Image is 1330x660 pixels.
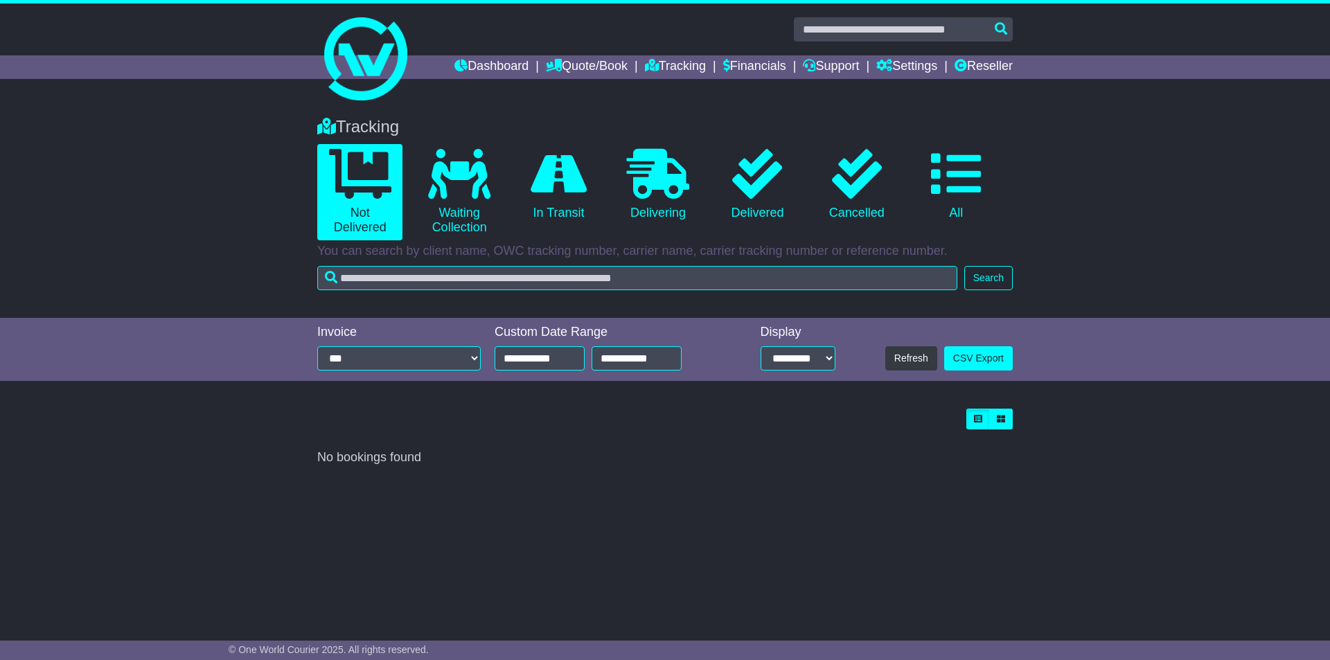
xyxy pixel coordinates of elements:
a: Settings [876,55,937,79]
button: Refresh [885,346,937,371]
div: No bookings found [317,450,1013,465]
a: Waiting Collection [416,144,502,240]
div: Invoice [317,325,481,340]
a: Financials [723,55,786,79]
div: Tracking [310,117,1020,137]
a: Support [803,55,859,79]
a: Delivered [715,144,800,226]
a: Quote/Book [546,55,628,79]
a: Dashboard [454,55,529,79]
button: Search [964,266,1013,290]
a: Delivering [615,144,700,226]
p: You can search by client name, OWC tracking number, carrier name, carrier tracking number or refe... [317,244,1013,259]
a: All [914,144,999,226]
div: Custom Date Range [495,325,717,340]
a: Cancelled [814,144,899,226]
div: Display [761,325,835,340]
a: Tracking [645,55,706,79]
a: Reseller [955,55,1013,79]
a: Not Delivered [317,144,402,240]
a: In Transit [516,144,601,226]
a: CSV Export [944,346,1013,371]
span: © One World Courier 2025. All rights reserved. [229,644,429,655]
